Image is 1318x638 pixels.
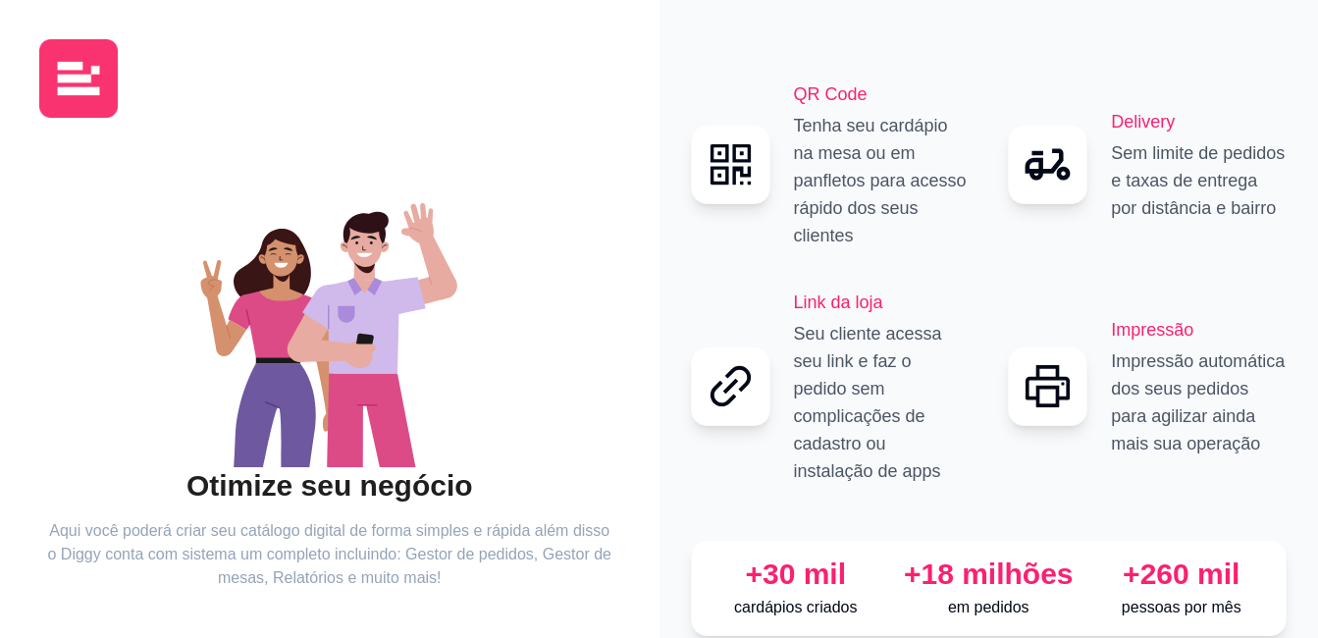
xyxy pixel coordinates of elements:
[708,596,885,619] p: cardápios criados
[47,467,612,505] h2: Otimize seu negócio
[708,557,885,592] div: +30 mil
[900,557,1078,592] div: +18 milhões
[794,112,970,249] p: Tenha seu cardápio na mesa ou em panfletos para acesso rápido dos seus clientes
[900,596,1078,619] p: em pedidos
[794,80,970,108] h2: QR Code
[1111,139,1287,222] p: Sem limite de pedidos e taxas de entrega por distância e bairro
[47,173,612,467] div: animation
[1111,108,1287,135] h2: Delivery
[794,289,970,316] h2: Link da loja
[1093,557,1271,592] div: +260 mil
[1111,347,1287,457] p: Impressão automática dos seus pedidos para agilizar ainda mais sua operação
[39,39,118,118] img: logo
[47,519,612,590] article: Aqui você poderá criar seu catálogo digital de forma simples e rápida além disso o Diggy conta co...
[1111,316,1287,344] h2: Impressão
[1093,596,1271,619] p: pessoas por mês
[794,320,970,485] p: Seu cliente acessa seu link e faz o pedido sem complicações de cadastro ou instalação de apps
